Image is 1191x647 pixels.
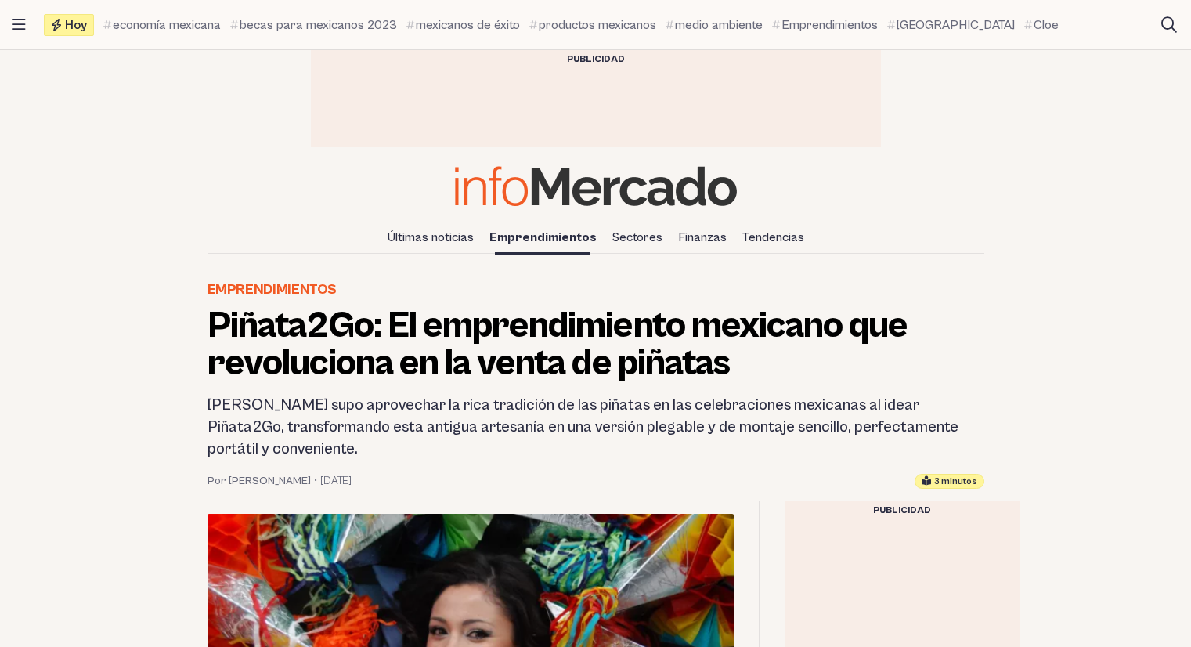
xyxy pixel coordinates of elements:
[455,166,737,206] img: Infomercado México logo
[240,16,397,34] span: becas para mexicanos 2023
[785,501,1020,520] div: Publicidad
[1024,16,1059,34] a: Cloe
[772,16,878,34] a: Emprendimientos
[416,16,520,34] span: mexicanos de éxito
[314,473,317,489] span: •
[381,224,480,251] a: Últimas noticias
[736,224,810,251] a: Tendencias
[672,224,733,251] a: Finanzas
[606,224,669,251] a: Sectores
[406,16,520,34] a: mexicanos de éxito
[666,16,763,34] a: medio ambiente
[113,16,221,34] span: economía mexicana
[897,16,1015,34] span: [GEOGRAPHIC_DATA]
[781,16,878,34] span: Emprendimientos
[1034,16,1059,34] span: Cloe
[311,50,881,69] div: Publicidad
[529,16,656,34] a: productos mexicanos
[230,16,397,34] a: becas para mexicanos 2023
[915,474,984,489] div: Tiempo estimado de lectura: 3 minutos
[65,19,87,31] span: Hoy
[887,16,1015,34] a: [GEOGRAPHIC_DATA]
[208,395,984,461] h2: [PERSON_NAME] supo aprovechar la rica tradición de las piñatas en las celebraciones mexicanas al ...
[208,279,337,301] a: Emprendimientos
[208,307,984,382] h1: Piñata2Go: El emprendimiento mexicano que revoluciona en la venta de piñatas
[208,473,311,489] a: Por [PERSON_NAME]
[483,224,603,251] a: Emprendimientos
[675,16,763,34] span: medio ambiente
[103,16,221,34] a: economía mexicana
[539,16,656,34] span: productos mexicanos
[320,473,352,489] time: 23 octubre, 2023 11:29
